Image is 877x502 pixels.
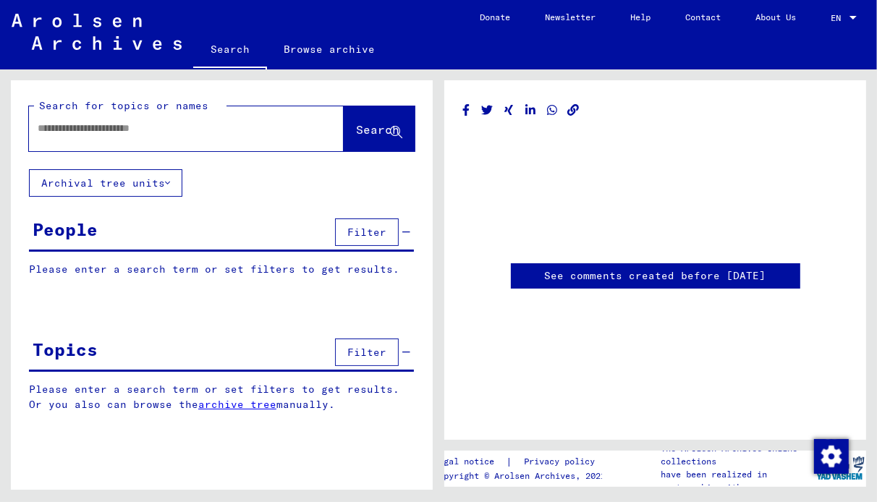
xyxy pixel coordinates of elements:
span: Filter [347,226,386,239]
button: Share on Xing [501,101,517,119]
p: have been realized in partnership with [661,468,813,494]
button: Share on WhatsApp [545,101,560,119]
mat-label: Search for topics or names [39,99,208,112]
span: Filter [347,346,386,359]
button: Copy link [566,101,581,119]
div: People [33,216,98,242]
a: archive tree [198,398,276,411]
p: The Arolsen Archives online collections [661,442,813,468]
button: Share on Twitter [480,101,495,119]
button: Share on LinkedIn [523,101,538,119]
button: Archival tree units [29,169,182,197]
span: EN [831,13,847,23]
span: Search [356,122,399,137]
div: Topics [33,336,98,362]
a: See comments created before [DATE] [545,268,766,284]
a: Browse archive [267,32,393,67]
img: Change consent [814,439,849,474]
button: Search [344,106,415,151]
img: Arolsen_neg.svg [12,14,182,50]
p: Copyright © Arolsen Archives, 2021 [434,469,613,482]
a: Privacy policy [513,454,613,469]
button: Filter [335,339,399,366]
p: Please enter a search term or set filters to get results. Or you also can browse the manually. [29,382,415,412]
p: Please enter a search term or set filters to get results. [29,262,414,277]
a: Search [193,32,267,69]
a: Legal notice [434,454,507,469]
button: Filter [335,218,399,246]
div: | [434,454,613,469]
button: Share on Facebook [459,101,474,119]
